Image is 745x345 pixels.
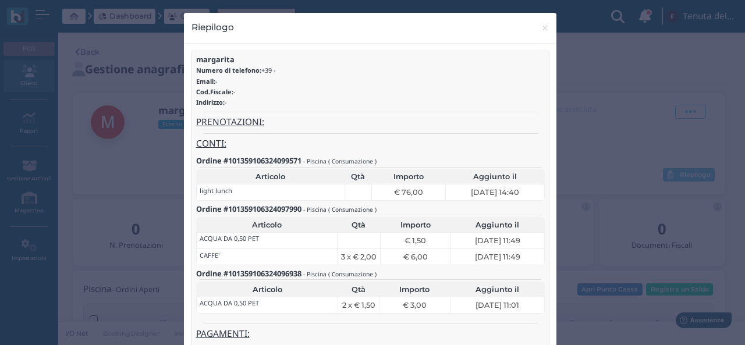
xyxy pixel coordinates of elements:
h6: CAFFE' [200,252,219,259]
th: Articolo [196,282,338,297]
span: € 6,00 [403,251,428,262]
small: ( Consumazione ) [328,157,377,165]
span: € 1,50 [405,235,426,246]
span: [DATE] 11:01 [476,300,519,311]
h6: +39 - [196,67,545,74]
th: Aggiunto il [450,217,545,232]
small: - Piscina [303,270,327,278]
b: Email: [196,77,215,86]
span: 3 x € 2,00 [341,251,377,262]
span: 2 x € 1,50 [342,300,375,311]
th: Importo [380,217,450,232]
b: margarita [196,54,235,65]
h6: - [196,78,545,85]
span: [DATE] 14:40 [471,187,519,198]
h6: light lunch [200,187,232,194]
u: PRENOTAZIONI: [196,116,264,128]
h6: - [196,99,545,106]
small: ( Consumazione ) [328,270,377,278]
small: - Piscina [303,205,327,214]
th: Aggiunto il [446,169,545,184]
small: ( Consumazione ) [328,205,377,214]
b: Numero di telefono: [196,66,261,74]
h6: ACQUA DA 0,50 PET [200,235,259,242]
span: [DATE] 11:49 [475,235,520,246]
th: Importo [371,169,446,184]
th: Importo [379,282,450,297]
span: € 76,00 [394,187,423,198]
span: × [541,20,549,35]
b: Cod.Fiscale: [196,87,233,96]
th: Articolo [196,169,345,184]
b: Indirizzo: [196,98,225,106]
b: Ordine #101359106324099571 [196,155,301,166]
th: Qtà [337,217,380,232]
th: Articolo [196,217,337,232]
span: [DATE] 11:49 [475,251,520,262]
h4: Riepilogo [191,20,234,34]
small: - Piscina [303,157,327,165]
th: Qtà [338,282,379,297]
b: Ordine #101359106324097990 [196,204,301,214]
h6: ACQUA DA 0,50 PET [200,300,259,307]
span: Assistenza [34,9,77,18]
u: PAGAMENTI: [196,328,250,340]
b: Ordine #101359106324096938 [196,268,301,279]
u: CONTI: [196,137,226,150]
span: € 3,00 [403,300,427,311]
th: Aggiunto il [450,282,545,297]
th: Qtà [345,169,371,184]
h6: - [196,88,545,95]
